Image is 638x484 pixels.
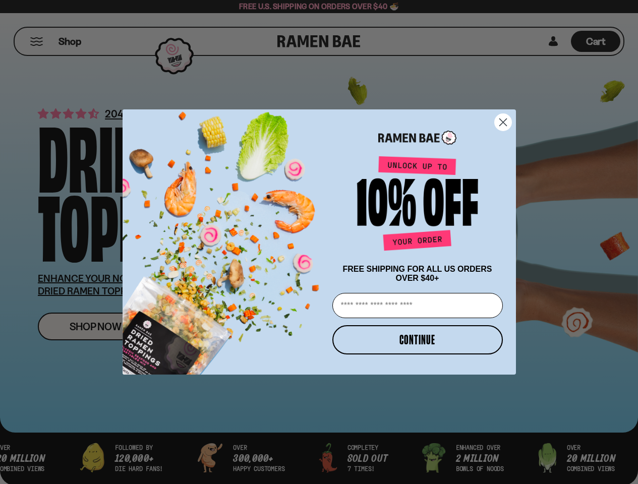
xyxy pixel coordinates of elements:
[378,130,456,146] img: Ramen Bae Logo
[494,113,512,131] button: Close dialog
[123,100,328,375] img: ce7035ce-2e49-461c-ae4b-8ade7372f32c.png
[342,265,492,282] span: FREE SHIPPING FOR ALL US ORDERS OVER $40+
[332,325,503,354] button: CONTINUE
[355,156,481,255] img: Unlock up to 10% off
